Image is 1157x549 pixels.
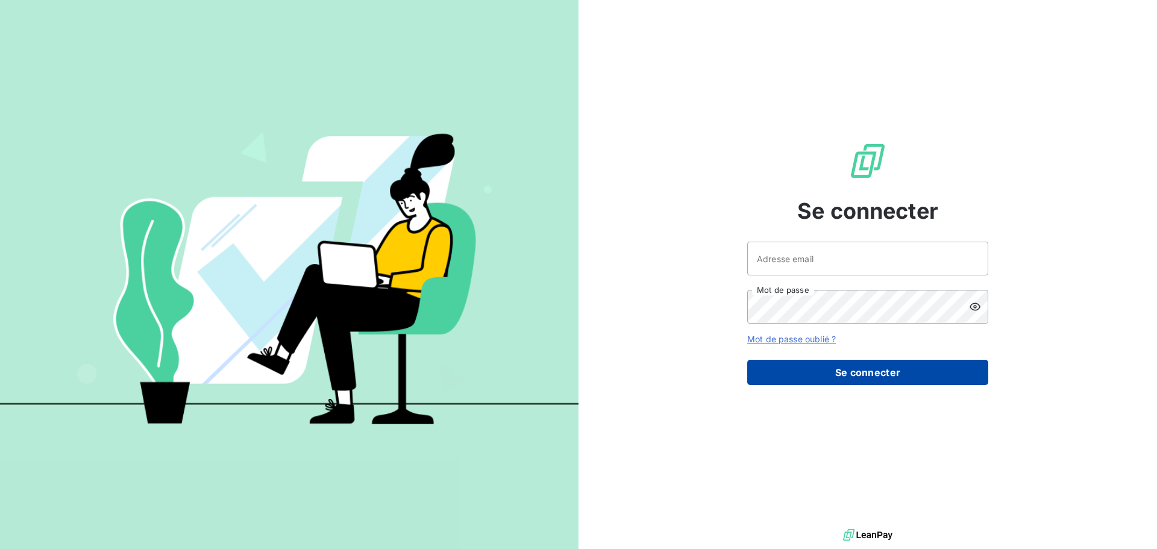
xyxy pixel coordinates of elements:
[848,142,887,180] img: Logo LeanPay
[747,334,836,344] a: Mot de passe oublié ?
[797,195,938,227] span: Se connecter
[843,526,892,544] img: logo
[747,360,988,385] button: Se connecter
[747,242,988,275] input: placeholder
